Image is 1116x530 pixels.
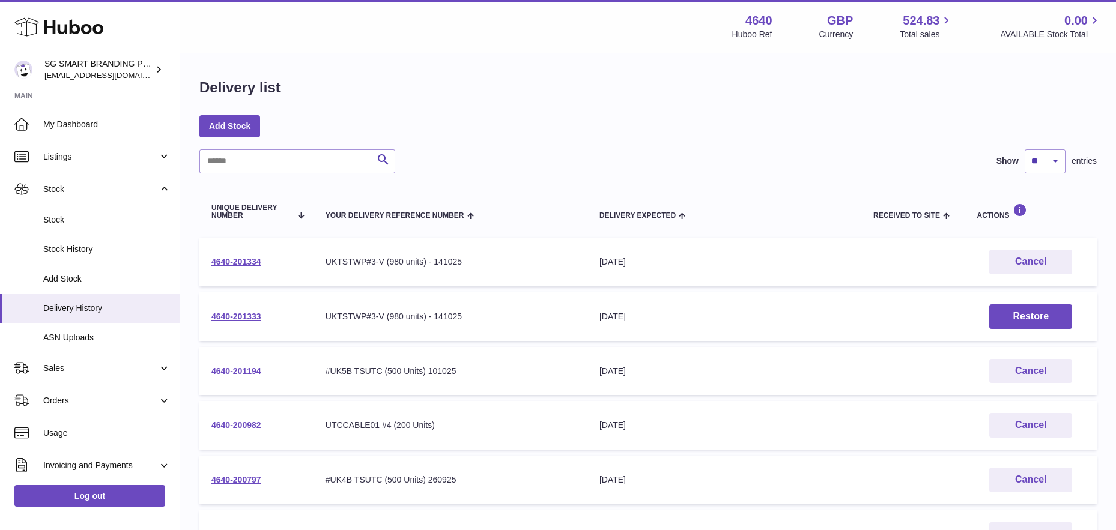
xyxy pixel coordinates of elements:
button: Restore [989,304,1072,329]
span: Add Stock [43,273,171,285]
span: [EMAIL_ADDRESS][DOMAIN_NAME] [44,70,177,80]
span: Usage [43,427,171,439]
a: 4640-200797 [211,475,261,484]
a: 4640-201334 [211,257,261,267]
div: SG SMART BRANDING PTE. LTD. [44,58,153,81]
div: [DATE] [599,311,849,322]
a: 4640-200982 [211,420,261,430]
div: [DATE] [599,256,849,268]
span: ASN Uploads [43,332,171,343]
h1: Delivery list [199,78,281,97]
span: Invoicing and Payments [43,460,158,471]
span: Orders [43,395,158,406]
div: UTCCABLE01 #4 (200 Units) [326,420,575,431]
label: Show [996,155,1019,167]
span: Sales [43,363,158,374]
span: Delivery History [43,303,171,314]
div: [DATE] [599,474,849,486]
span: Total sales [900,29,953,40]
span: 0.00 [1064,13,1088,29]
span: My Dashboard [43,119,171,130]
span: Unique Delivery Number [211,204,291,220]
a: 0.00 AVAILABLE Stock Total [1000,13,1102,40]
div: UKTSTWP#3-V (980 units) - 141025 [326,311,575,322]
a: 524.83 Total sales [900,13,953,40]
div: [DATE] [599,420,849,431]
div: #UK5B TSUTC (500 Units) 101025 [326,366,575,377]
button: Cancel [989,413,1072,438]
span: AVAILABLE Stock Total [1000,29,1102,40]
span: Received to Site [873,212,940,220]
button: Cancel [989,359,1072,384]
a: 4640-201333 [211,312,261,321]
div: Currency [819,29,854,40]
span: Your Delivery Reference Number [326,212,464,220]
div: [DATE] [599,366,849,377]
span: Stock [43,214,171,226]
a: 4640-201194 [211,366,261,376]
button: Cancel [989,468,1072,492]
button: Cancel [989,250,1072,274]
div: UKTSTWP#3-V (980 units) - 141025 [326,256,575,268]
strong: GBP [827,13,853,29]
span: Stock History [43,244,171,255]
span: Listings [43,151,158,163]
span: 524.83 [903,13,939,29]
span: entries [1072,155,1097,167]
a: Add Stock [199,115,260,137]
span: Delivery Expected [599,212,676,220]
strong: 4640 [745,13,772,29]
div: Actions [977,203,1085,220]
a: Log out [14,485,165,507]
img: uktopsmileshipping@gmail.com [14,61,32,79]
div: #UK4B TSUTC (500 Units) 260925 [326,474,575,486]
div: Huboo Ref [732,29,772,40]
span: Stock [43,184,158,195]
